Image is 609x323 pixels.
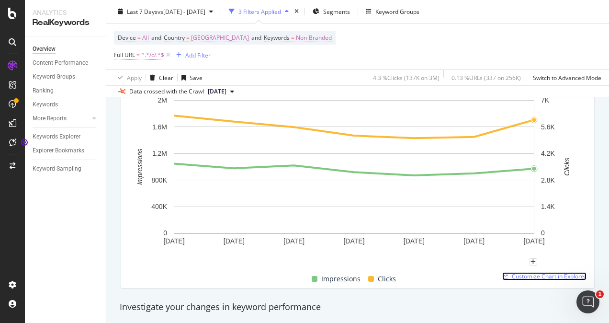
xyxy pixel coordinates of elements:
text: [DATE] [523,237,544,245]
span: vs [DATE] - [DATE] [158,7,205,15]
a: Ranking [33,86,99,96]
span: = [136,51,140,59]
button: 3 Filters Applied [225,4,293,19]
div: Explorer Bookmarks [33,146,84,156]
span: All [142,31,149,45]
a: Customize Chart in Explorer [502,272,586,280]
div: 0.13 % URLs ( 337 on 256K ) [451,73,521,81]
div: Keyword Sampling [33,164,81,174]
div: Add Filter [185,51,211,59]
div: plus [530,258,537,266]
div: Save [190,73,203,81]
div: 3 Filters Applied [238,7,281,15]
text: 2M [158,96,167,104]
button: Last 7 Daysvs[DATE] - [DATE] [114,4,217,19]
text: 1.4K [541,203,555,210]
button: Add Filter [172,49,211,61]
text: 400K [151,203,167,210]
span: and [251,34,261,42]
button: [DATE] [204,86,238,97]
text: 2.8K [541,176,555,184]
span: [GEOGRAPHIC_DATA] [191,31,249,45]
div: 4.3 % Clicks ( 137K on 3M ) [373,73,440,81]
span: Clicks [378,273,396,285]
span: and [151,34,161,42]
div: times [293,7,301,16]
svg: A chart. [129,95,579,262]
a: Keywords [33,100,99,110]
span: Country [164,34,185,42]
button: Save [178,70,203,85]
div: Investigate your changes in keyword performance [120,301,596,313]
span: = [186,34,190,42]
span: Non-Branded [296,31,332,45]
div: Apply [127,73,142,81]
text: [DATE] [283,237,304,245]
button: Keyword Groups [362,4,423,19]
a: Explorer Bookmarks [33,146,99,156]
text: 7K [541,96,550,104]
text: [DATE] [343,237,364,245]
div: Keywords Explorer [33,132,80,142]
span: Last 7 Days [127,7,158,15]
text: 4.2K [541,150,555,157]
div: Ranking [33,86,54,96]
text: 0 [541,229,545,237]
span: = [291,34,294,42]
button: Segments [309,4,354,19]
a: More Reports [33,114,90,124]
div: More Reports [33,114,67,124]
button: Apply [114,70,142,85]
text: Impressions [136,149,144,185]
span: Impressions [321,273,361,285]
div: Clear [159,73,173,81]
a: Content Performance [33,58,99,68]
a: Keyword Sampling [33,164,99,174]
text: [DATE] [224,237,245,245]
a: Keywords Explorer [33,132,99,142]
div: RealKeywords [33,17,98,28]
span: Device [118,34,136,42]
div: Data crossed with the Crawl [129,87,204,96]
text: 0 [163,229,167,237]
text: [DATE] [463,237,485,245]
text: 800K [151,176,167,184]
text: 1.6M [152,123,167,131]
div: Tooltip anchor [20,138,29,147]
text: 5.6K [541,123,555,131]
text: [DATE] [163,237,184,245]
div: Keywords [33,100,58,110]
span: = [137,34,141,42]
div: Keyword Groups [375,7,419,15]
span: Full URL [114,51,135,59]
text: Clicks [563,158,571,175]
div: Keyword Groups [33,72,75,82]
span: 1 [596,290,604,298]
a: Overview [33,44,99,54]
span: Customize Chart in Explorer [512,272,586,280]
button: Switch to Advanced Mode [529,70,601,85]
div: Analytics [33,8,98,17]
span: 2025 Oct. 4th [208,87,226,96]
button: Clear [146,70,173,85]
span: Keywords [264,34,290,42]
text: [DATE] [404,237,425,245]
div: Switch to Advanced Mode [533,73,601,81]
div: Overview [33,44,56,54]
div: Content Performance [33,58,88,68]
text: 1.2M [152,150,167,157]
iframe: Intercom live chat [576,290,599,313]
a: Keyword Groups [33,72,99,82]
span: Segments [323,7,350,15]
